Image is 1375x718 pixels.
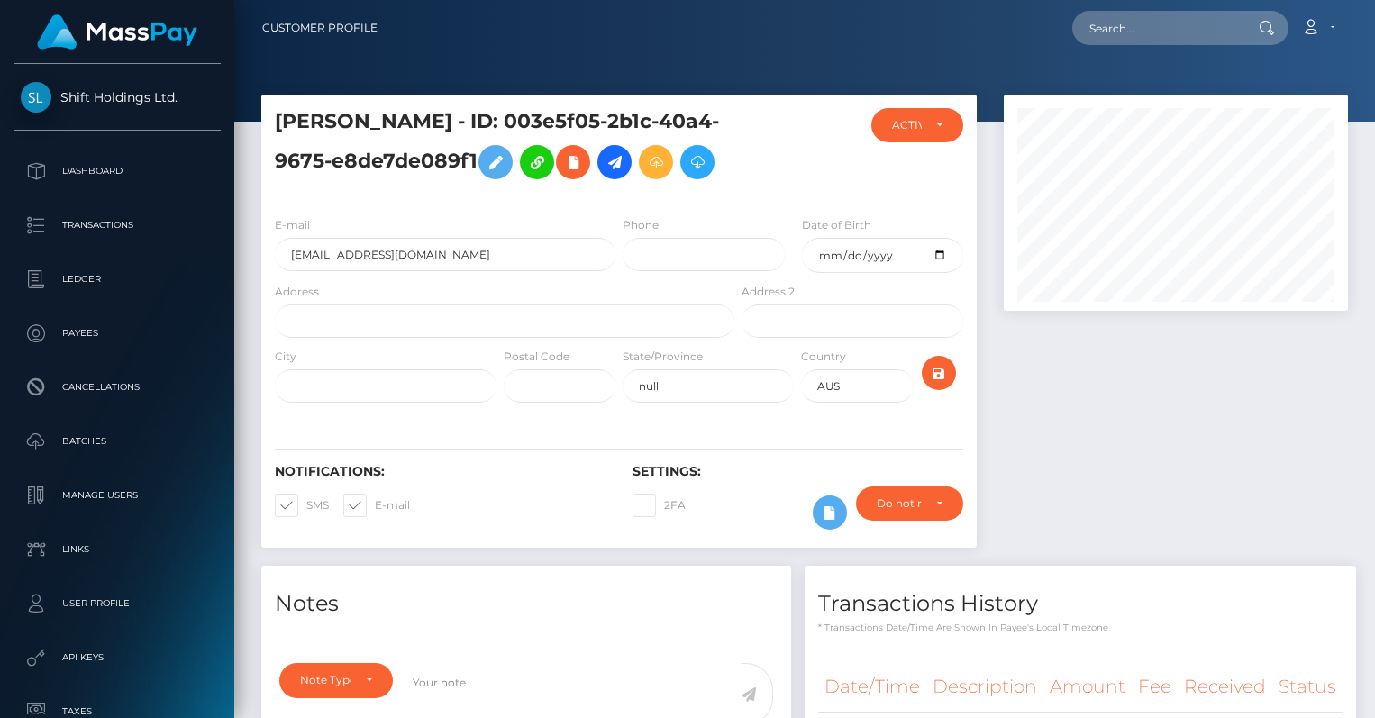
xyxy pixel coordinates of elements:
[877,496,922,511] div: Do not require
[275,494,329,517] label: SMS
[856,486,963,521] button: Do not require
[21,644,214,671] p: API Keys
[742,284,795,300] label: Address 2
[14,581,221,626] a: User Profile
[818,588,1343,620] h4: Transactions History
[623,217,659,233] label: Phone
[275,217,310,233] label: E-mail
[275,588,778,620] h4: Notes
[275,464,606,479] h6: Notifications:
[21,374,214,401] p: Cancellations
[926,662,1043,712] th: Description
[279,663,393,697] button: Note Type
[892,118,922,132] div: ACTIVE
[14,311,221,356] a: Payees
[275,284,319,300] label: Address
[1072,11,1242,45] input: Search...
[21,158,214,185] p: Dashboard
[14,473,221,518] a: Manage Users
[343,494,410,517] label: E-mail
[14,149,221,194] a: Dashboard
[14,419,221,464] a: Batches
[818,621,1343,634] p: * Transactions date/time are shown in payee's local timezone
[802,217,871,233] label: Date of Birth
[818,662,926,712] th: Date/Time
[633,464,963,479] h6: Settings:
[1178,662,1272,712] th: Received
[801,349,846,365] label: Country
[871,108,963,142] button: ACTIVE
[14,89,221,105] span: Shift Holdings Ltd.
[21,212,214,239] p: Transactions
[21,536,214,563] p: Links
[14,257,221,302] a: Ledger
[597,145,632,179] a: Initiate Payout
[300,673,351,687] div: Note Type
[14,527,221,572] a: Links
[504,349,569,365] label: Postal Code
[14,635,221,680] a: API Keys
[21,590,214,617] p: User Profile
[21,82,51,113] img: Shift Holdings Ltd.
[14,365,221,410] a: Cancellations
[21,428,214,455] p: Batches
[1132,662,1178,712] th: Fee
[275,108,724,188] h5: [PERSON_NAME] - ID: 003e5f05-2b1c-40a4-9675-e8de7de089f1
[262,9,378,47] a: Customer Profile
[1272,662,1343,712] th: Status
[633,494,686,517] label: 2FA
[14,203,221,248] a: Transactions
[21,482,214,509] p: Manage Users
[21,320,214,347] p: Payees
[37,14,197,50] img: MassPay Logo
[1043,662,1132,712] th: Amount
[623,349,703,365] label: State/Province
[275,349,296,365] label: City
[21,266,214,293] p: Ledger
